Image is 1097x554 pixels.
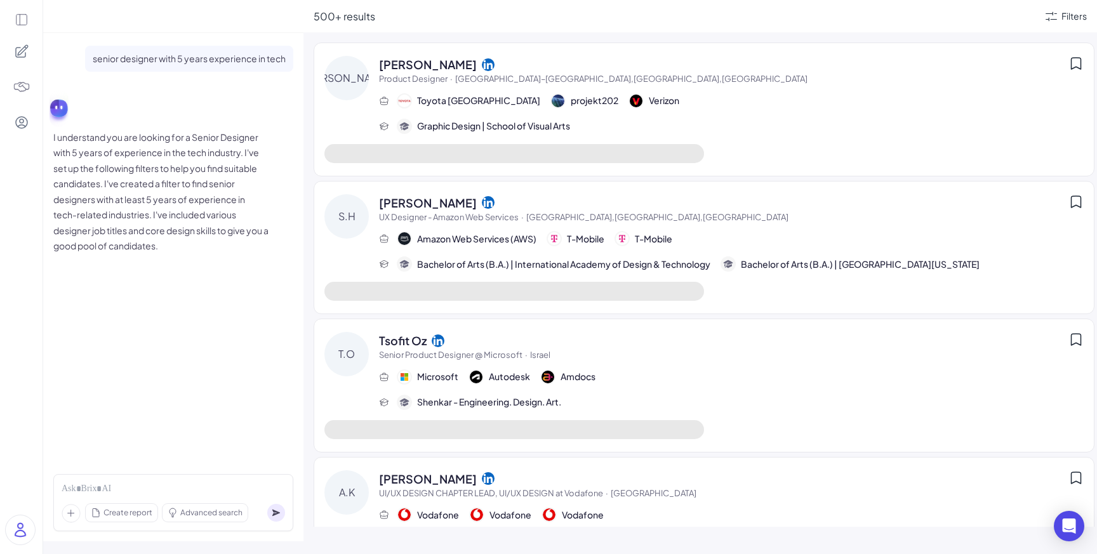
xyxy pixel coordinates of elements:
[324,194,369,239] div: S.H
[6,515,35,544] img: user_logo.png
[398,95,411,107] img: 公司logo
[552,95,564,107] img: 公司logo
[417,395,561,409] span: Shenkar - Engineering. Design. Art.
[548,232,561,245] img: 公司logo
[525,350,528,360] span: ·
[542,371,554,383] img: 公司logo
[13,78,30,96] img: 4blF7nbYMBMHBwcHBwcHBwcHBwcHBwcHB4es+Bd0DLy0SdzEZwAAAABJRU5ErkJggg==
[606,488,608,498] span: ·
[417,232,536,246] span: Amazon Web Services (AWS)
[489,508,531,522] span: Vodafone
[561,370,595,383] span: Amdocs
[450,74,453,84] span: ·
[398,508,411,521] img: 公司logo
[398,232,411,245] img: 公司logo
[379,488,603,498] span: UI/UX DESIGN CHAPTER LEAD, UI/UX DESIGN at Vodafone
[562,508,604,522] span: Vodafone
[611,488,696,498] span: [GEOGRAPHIC_DATA]
[379,74,448,84] span: Product Designer
[324,470,369,515] div: A.K
[567,232,604,246] span: T-Mobile
[324,56,369,100] div: [PERSON_NAME]
[530,350,550,360] span: Israel
[379,350,522,360] span: Senior Product Designer @ Microsoft
[455,74,808,84] span: [GEOGRAPHIC_DATA]–[GEOGRAPHIC_DATA],[GEOGRAPHIC_DATA],[GEOGRAPHIC_DATA]
[417,94,540,107] span: Toyota [GEOGRAPHIC_DATA]
[521,212,524,222] span: ·
[470,371,482,383] img: 公司logo
[571,94,618,107] span: projekt202
[630,95,642,107] img: 公司logo
[417,119,570,133] span: Graphic Design | School of Visual Arts
[398,371,411,383] img: 公司logo
[324,332,369,376] div: T.O
[379,470,477,487] span: [PERSON_NAME]
[1054,511,1084,541] div: Open Intercom Messenger
[417,258,710,271] span: Bachelor of Arts (B.A.) | International Academy of Design & Technology
[417,508,459,522] span: Vodafone
[379,56,477,73] span: [PERSON_NAME]
[103,507,152,518] span: Create report
[470,508,483,521] img: 公司logo
[489,370,530,383] span: Autodesk
[379,212,519,222] span: UX Designer - Amazon Web Services
[616,232,628,245] img: 公司logo
[649,94,679,107] span: Verizon
[379,194,477,211] span: [PERSON_NAME]
[543,508,555,521] img: 公司logo
[635,232,672,246] span: T-Mobile
[417,370,458,383] span: Microsoft
[379,332,427,349] span: Tsofit Oz
[314,10,375,23] span: 500+ results
[526,212,788,222] span: [GEOGRAPHIC_DATA],[GEOGRAPHIC_DATA],[GEOGRAPHIC_DATA]
[180,507,243,518] span: Advanced search
[741,258,980,271] span: Bachelor of Arts (B.A.) | [GEOGRAPHIC_DATA][US_STATE]
[53,129,269,254] p: I understand you are looking for a Senior Designer with 5 years of experience in the tech industr...
[93,51,286,67] p: senior designer with 5 years experience in tech
[1061,10,1087,23] div: Filters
